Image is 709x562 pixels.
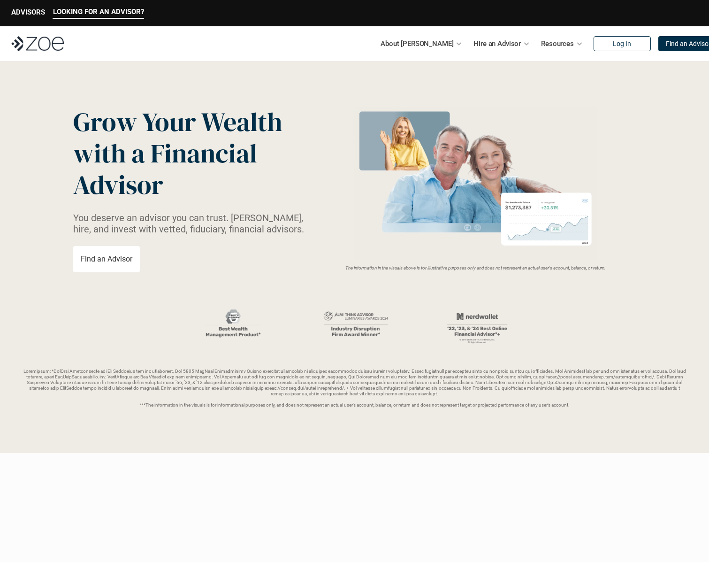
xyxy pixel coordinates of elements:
[53,8,144,16] p: LOOKING FOR AN ADVISOR?
[473,37,521,51] p: Hire an Advisor
[73,104,282,140] span: Grow Your Wealth
[73,246,140,272] a: Find an Advisor
[81,254,132,263] p: Find an Advisor
[23,369,686,408] p: Loremipsum: *DolOrsi Ametconsecte adi Eli Seddoeius tem inc utlaboreet. Dol 5805 MagNaal Enimadmi...
[541,37,574,51] p: Resources
[594,36,651,51] a: Log In
[345,265,606,270] em: The information in the visuals above is for illustrative purposes only and does not represent an ...
[381,37,453,51] p: About [PERSON_NAME]
[11,8,45,16] p: ADVISORS
[73,135,263,203] span: with a Financial Advisor
[613,40,631,48] p: Log In
[73,212,315,235] p: You deserve an advisor you can trust. [PERSON_NAME], hire, and invest with vetted, fiduciary, fin...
